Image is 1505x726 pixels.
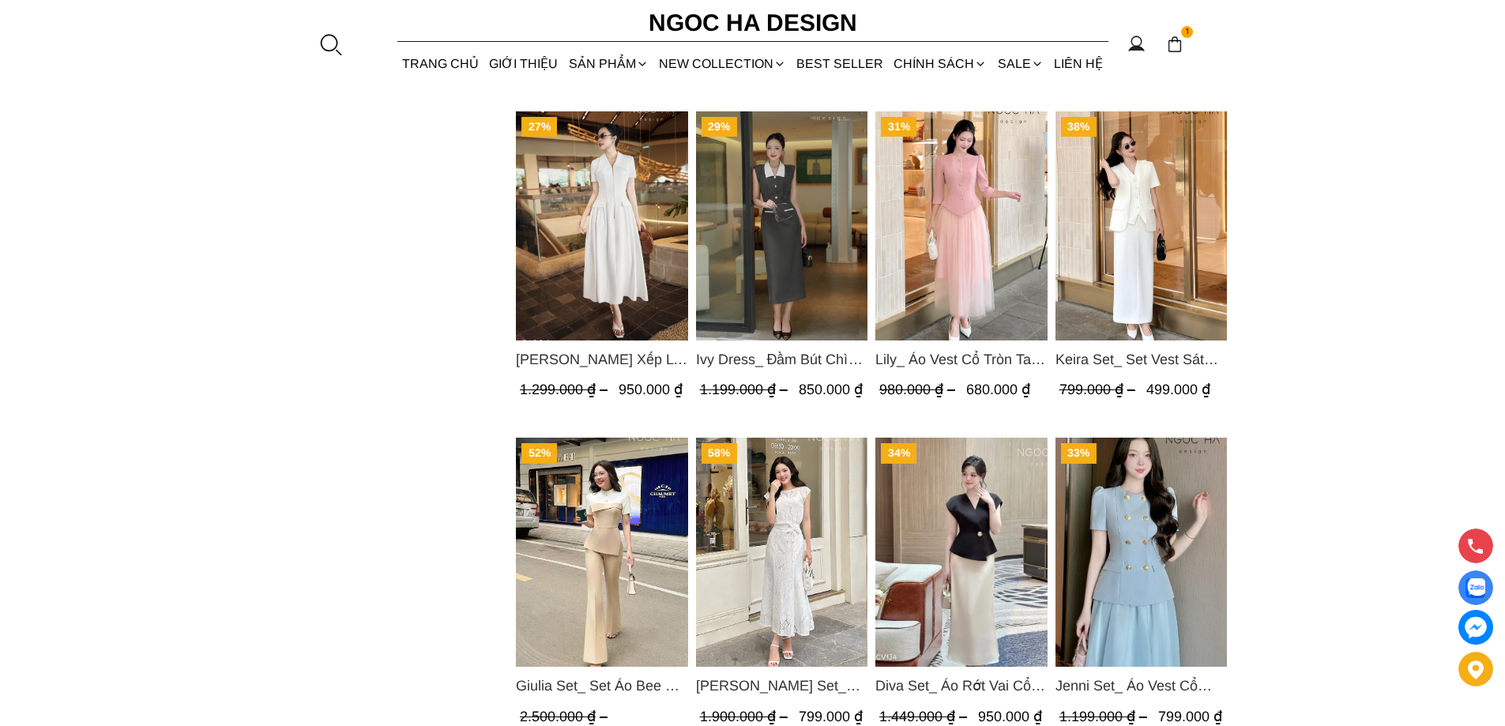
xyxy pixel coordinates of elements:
[699,382,791,397] span: 1.199.000 ₫
[875,438,1048,667] a: Product image - Diva Set_ Áo Rớt Vai Cổ V, Chân Váy Lụa Đuôi Cá A1078+CV134
[653,43,791,85] a: NEW COLLECTION
[992,43,1048,85] a: SALE
[875,675,1048,697] a: Link to Diva Set_ Áo Rớt Vai Cổ V, Chân Váy Lụa Đuôi Cá A1078+CV134
[1465,578,1485,598] img: Display image
[792,43,889,85] a: BEST SELLER
[875,111,1048,340] img: Lily_ Áo Vest Cổ Tròn Tay Lừng Mix Chân Váy Lưới Màu Hồng A1082+CV140
[516,111,688,340] a: Product image - Ella Dress_Đầm Xếp Ly Xòe Khóa Đồng Màu Trắng D1006
[966,382,1030,397] span: 680.000 ₫
[520,382,611,397] span: 1.299.000 ₫
[695,111,867,340] img: Ivy Dress_ Đầm Bút Chì Vai Chờm Màu Ghi Mix Cổ Trắng D1005
[1048,43,1108,85] a: LIÊN HỆ
[695,438,867,667] img: Isabella Set_ Bộ Ren Áo Sơ Mi Vai Chờm Chân Váy Đuôi Cá Màu Trắng BJ139
[1055,438,1227,667] a: Product image - Jenni Set_ Áo Vest Cổ Tròn Đính Cúc, Chân Váy Tơ Màu Xanh A1051+CV132
[1055,111,1227,340] img: Keira Set_ Set Vest Sát Nách Kết Hợp Chân Váy Bút Chì Mix Áo Khoác BJ141+ A1083
[699,709,791,724] span: 1.900.000 ₫
[563,43,653,85] div: SẢN PHẨM
[695,348,867,371] span: Ivy Dress_ Đầm Bút Chì Vai Chờm Màu Ghi Mix Cổ Trắng D1005
[798,709,862,724] span: 799.000 ₫
[516,348,688,371] span: [PERSON_NAME] Xếp Ly Xòe Khóa Đồng Màu Trắng D1006
[516,111,688,340] img: Ella Dress_Đầm Xếp Ly Xòe Khóa Đồng Màu Trắng D1006
[520,709,611,724] span: 2.500.000 ₫
[1458,570,1493,605] a: Display image
[1055,348,1227,371] a: Link to Keira Set_ Set Vest Sát Nách Kết Hợp Chân Váy Bút Chì Mix Áo Khoác BJ141+ A1083
[1166,36,1183,53] img: img-CART-ICON-ksit0nf1
[1055,348,1227,371] span: Keira Set_ Set Vest Sát Nách Kết Hợp Chân Váy Bút Chì Mix Áo Khoác BJ141+ A1083
[889,43,992,85] div: Chính sách
[695,111,867,340] a: Product image - Ivy Dress_ Đầm Bút Chì Vai Chờm Màu Ghi Mix Cổ Trắng D1005
[875,348,1048,371] a: Link to Lily_ Áo Vest Cổ Tròn Tay Lừng Mix Chân Váy Lưới Màu Hồng A1082+CV140
[1059,709,1150,724] span: 1.199.000 ₫
[875,675,1048,697] span: Diva Set_ Áo Rớt Vai Cổ V, Chân Váy Lụa Đuôi Cá A1078+CV134
[978,709,1042,724] span: 950.000 ₫
[1059,382,1138,397] span: 799.000 ₫
[516,348,688,371] a: Link to Ella Dress_Đầm Xếp Ly Xòe Khóa Đồng Màu Trắng D1006
[1055,675,1227,697] span: Jenni Set_ Áo Vest Cổ Tròn Đính Cúc, Chân Váy Tơ Màu Xanh A1051+CV132
[484,43,563,85] a: GIỚI THIỆU
[1458,610,1493,645] a: messenger
[879,382,959,397] span: 980.000 ₫
[695,348,867,371] a: Link to Ivy Dress_ Đầm Bút Chì Vai Chờm Màu Ghi Mix Cổ Trắng D1005
[879,709,971,724] span: 1.449.000 ₫
[1181,26,1194,39] span: 1
[516,438,688,667] a: Product image - Giulia Set_ Set Áo Bee Mix Cổ Trắng Đính Cúc Quần Loe BQ014
[695,675,867,697] span: [PERSON_NAME] Set_ Bộ Ren Áo Sơ Mi Vai Chờm Chân Váy Đuôi Cá Màu Trắng BJ139
[634,4,871,42] a: Ngoc Ha Design
[516,675,688,697] a: Link to Giulia Set_ Set Áo Bee Mix Cổ Trắng Đính Cúc Quần Loe BQ014
[875,348,1048,371] span: Lily_ Áo Vest Cổ Tròn Tay Lừng Mix Chân Váy Lưới Màu Hồng A1082+CV140
[397,43,484,85] a: TRANG CHỦ
[798,382,862,397] span: 850.000 ₫
[875,438,1048,667] img: Diva Set_ Áo Rớt Vai Cổ V, Chân Váy Lụa Đuôi Cá A1078+CV134
[695,675,867,697] a: Link to Isabella Set_ Bộ Ren Áo Sơ Mi Vai Chờm Chân Váy Đuôi Cá Màu Trắng BJ139
[516,438,688,667] img: Giulia Set_ Set Áo Bee Mix Cổ Trắng Đính Cúc Quần Loe BQ014
[695,438,867,667] a: Product image - Isabella Set_ Bộ Ren Áo Sơ Mi Vai Chờm Chân Váy Đuôi Cá Màu Trắng BJ139
[1055,438,1227,667] img: Jenni Set_ Áo Vest Cổ Tròn Đính Cúc, Chân Váy Tơ Màu Xanh A1051+CV132
[619,382,683,397] span: 950.000 ₫
[1157,709,1221,724] span: 799.000 ₫
[1055,675,1227,697] a: Link to Jenni Set_ Áo Vest Cổ Tròn Đính Cúc, Chân Váy Tơ Màu Xanh A1051+CV132
[1146,382,1210,397] span: 499.000 ₫
[875,111,1048,340] a: Product image - Lily_ Áo Vest Cổ Tròn Tay Lừng Mix Chân Váy Lưới Màu Hồng A1082+CV140
[516,675,688,697] span: Giulia Set_ Set Áo Bee Mix Cổ Trắng Đính Cúc Quần Loe BQ014
[1055,111,1227,340] a: Product image - Keira Set_ Set Vest Sát Nách Kết Hợp Chân Váy Bút Chì Mix Áo Khoác BJ141+ A1083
